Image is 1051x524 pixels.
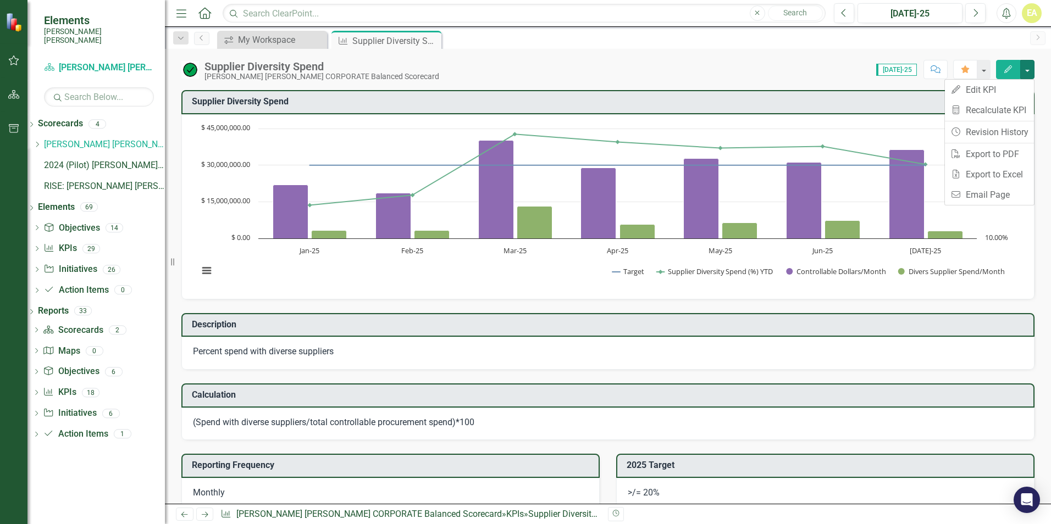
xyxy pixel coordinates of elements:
a: KPIs [506,509,524,519]
div: 14 [106,223,123,232]
input: Search ClearPoint... [223,4,826,23]
div: 6 [102,409,120,418]
path: Mar-25, 13,096,606. Divers Supplier Spend/Month. [517,206,552,238]
text: $ 45,000,000.00 [201,122,250,132]
span: >/= 20% [628,487,660,498]
text: Jun-25 [811,246,833,255]
a: Scorecards [38,118,83,130]
a: KPIs [43,386,76,399]
span: Elements [44,14,154,27]
path: Jun-25, 31,263,066. Controllable Dollars/Month. [787,162,822,238]
text: $ 15,000,000.00 [201,196,250,205]
path: Jun-25, 22.55549715. Supplier Diversity Spend (%) YTD. [821,144,825,148]
div: [PERSON_NAME] [PERSON_NAME] CORPORATE Balanced Scorecard [204,73,439,81]
a: Action Items [43,428,108,441]
div: Supplier Diversity Spend [528,509,623,519]
text: Apr-25 [607,246,628,255]
path: Feb-25, 15.90738897. Supplier Diversity Spend (%) YTD. [411,193,415,197]
text: $ 30,000,000.00 [201,159,250,169]
a: Maps [43,345,80,358]
a: Export to Excel [945,164,1034,185]
div: Open Intercom Messenger [1014,487,1040,513]
a: Revision History [945,122,1034,142]
g: Controllable Dollars/Month, series 3 of 4. Bar series with 7 bars. Y axis, values. [273,140,925,238]
svg: Interactive chart [193,123,1015,288]
a: Elements [38,201,75,214]
a: [PERSON_NAME] [PERSON_NAME] CORPORATE Balanced Scorecard [44,138,165,151]
a: Scorecards [43,324,103,337]
g: Target, series 1 of 4. Line with 7 data points. Y axis, values. [308,163,928,167]
path: May-25, 22.33668506. Supplier Diversity Spend (%) YTD. [718,146,723,150]
button: View chart menu, Chart [199,263,214,278]
path: Feb-25, 18,666,409. Controllable Dollars/Month. [376,193,411,238]
button: Show Divers Supplier Spend/Month [898,266,1005,276]
div: Supplier Diversity Spend [204,60,439,73]
span: Percent spend with diverse suppliers [193,346,334,356]
h3: 2025 Target [627,460,1028,470]
path: Mar-25, 40,063,992. Controllable Dollars/Month. [479,140,514,238]
a: [PERSON_NAME] [PERSON_NAME] CORPORATE Balanced Scorecard [44,62,154,74]
text: [DATE]-25 [910,246,941,255]
div: 33 [74,306,92,316]
div: 1 [114,430,131,439]
a: My Workspace [220,33,324,47]
div: 0 [86,346,103,355]
path: Apr-25, 23.16489897. Supplier Diversity Spend (%) YTD. [616,140,620,144]
img: On Target [181,61,199,79]
div: Monthly [181,478,600,511]
div: Chart. Highcharts interactive chart. [193,123,1023,288]
text: Feb-25 [401,246,423,255]
div: My Workspace [238,33,324,47]
div: 6 [105,367,123,376]
h3: Description [192,320,1028,330]
div: 4 [88,119,106,129]
path: Jan-25, 22,005,118. Controllable Dollars/Month. [273,185,308,238]
path: Mar-25, 24.23516222. Supplier Diversity Spend (%) YTD. [513,132,517,136]
input: Search Below... [44,87,154,107]
h3: Calculation [192,390,1028,400]
button: Show Target [612,266,645,276]
path: May-25, 6,397,744.43. Divers Supplier Spend/Month. [722,222,757,238]
path: Jul-25, 36,390,017.42. Controllable Dollars/Month. [889,149,925,238]
button: Show Supplier Diversity Spend (%) YTD [657,266,775,276]
path: May-25, 32,704,291. Controllable Dollars/Month. [684,158,719,238]
div: (Spend with diverse suppliers/total controllable procurement spend​)*100 [193,416,1023,429]
text: 10.00% [985,232,1008,242]
a: Reports [38,305,69,317]
a: KPIs [43,242,76,255]
div: 29 [82,244,100,253]
img: ClearPoint Strategy [5,13,25,32]
div: 18 [82,388,99,397]
button: Search [768,5,823,21]
div: » » [220,508,600,521]
h3: Reporting Frequency [192,460,593,470]
path: Apr-25, 5,810,811. Divers Supplier Spend/Month. [620,224,655,238]
span: [DATE]-25 [876,64,917,76]
a: Action Items [43,284,108,297]
a: Initiatives [43,263,97,276]
text: $ 0.00 [231,232,250,242]
div: [DATE]-25 [861,7,959,20]
path: Jun-25, 7,362,810. Divers Supplier Spend/Month. [825,220,860,238]
a: 2024 (Pilot) [PERSON_NAME] [PERSON_NAME] Corporate Scorecard [44,159,165,172]
a: Objectives [43,365,99,378]
text: Mar-25 [504,246,527,255]
a: Initiatives [43,407,96,420]
a: Email Page [945,185,1034,205]
div: 69 [80,202,98,211]
a: Recalculate KPI [945,100,1034,120]
button: [DATE]-25 [858,3,963,23]
div: 2 [109,325,126,335]
text: Jan-25 [298,246,319,255]
a: Objectives [43,222,99,235]
span: Search [783,8,807,17]
div: Supplier Diversity Spend [352,34,439,48]
button: EA [1022,3,1042,23]
h3: Supplier Diversity Spend​ [192,97,1028,107]
div: 0 [114,286,132,295]
div: 26 [103,265,120,274]
path: Feb-25, 3,270,567. Divers Supplier Spend/Month. [414,230,450,238]
a: Edit KPI [945,80,1034,100]
small: [PERSON_NAME] [PERSON_NAME] [44,27,154,45]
